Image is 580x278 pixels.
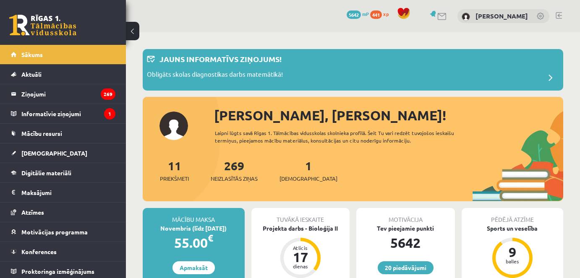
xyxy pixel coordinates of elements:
[159,53,282,65] p: Jauns informatīvs ziņojums!
[11,183,115,202] a: Maksājumi
[21,208,44,216] span: Atzīmes
[370,10,382,19] span: 441
[362,10,369,17] span: mP
[160,174,189,183] span: Priekšmeti
[370,10,393,17] a: 441 xp
[462,208,564,224] div: Pēdējā atzīme
[500,245,525,259] div: 9
[21,169,71,177] span: Digitālie materiāli
[214,105,563,125] div: [PERSON_NAME], [PERSON_NAME]!
[21,248,57,255] span: Konferences
[104,108,115,120] i: 1
[356,224,455,233] div: Tev pieejamie punkti
[160,158,189,183] a: 11Priekšmeti
[172,261,215,274] a: Apmaksāt
[101,88,115,100] i: 269
[251,208,350,224] div: Tuvākā ieskaite
[500,259,525,264] div: balles
[462,13,470,21] img: Daniels Birziņš
[475,12,528,20] a: [PERSON_NAME]
[143,224,245,233] div: Novembris (līdz [DATE])
[356,208,455,224] div: Motivācija
[378,261,434,274] a: 20 piedāvājumi
[11,203,115,222] a: Atzīmes
[288,264,313,269] div: dienas
[288,245,313,250] div: Atlicis
[462,224,564,233] div: Sports un veselība
[21,51,43,58] span: Sākums
[211,174,258,183] span: Neizlasītās ziņas
[21,84,115,104] legend: Ziņojumi
[383,10,389,17] span: xp
[11,242,115,261] a: Konferences
[147,70,283,81] p: Obligāts skolas diagnostikas darbs matemātikā!
[21,183,115,202] legend: Maksājumi
[11,84,115,104] a: Ziņojumi269
[11,143,115,163] a: [DEMOGRAPHIC_DATA]
[208,232,213,244] span: €
[11,163,115,182] a: Digitālie materiāli
[11,104,115,123] a: Informatīvie ziņojumi1
[11,45,115,64] a: Sākums
[215,129,467,144] div: Laipni lūgts savā Rīgas 1. Tālmācības vidusskolas skolnieka profilā. Šeit Tu vari redzēt tuvojošo...
[9,15,76,36] a: Rīgas 1. Tālmācības vidusskola
[21,149,87,157] span: [DEMOGRAPHIC_DATA]
[347,10,361,19] span: 5642
[147,53,559,86] a: Jauns informatīvs ziņojums! Obligāts skolas diagnostikas darbs matemātikā!
[143,208,245,224] div: Mācību maksa
[21,70,42,78] span: Aktuāli
[11,124,115,143] a: Mācību resursi
[288,250,313,264] div: 17
[251,224,350,233] div: Projekta darbs - Bioloģija II
[280,174,337,183] span: [DEMOGRAPHIC_DATA]
[280,158,337,183] a: 1[DEMOGRAPHIC_DATA]
[21,228,88,236] span: Motivācijas programma
[11,222,115,242] a: Motivācijas programma
[21,130,62,137] span: Mācību resursi
[211,158,258,183] a: 269Neizlasītās ziņas
[356,233,455,253] div: 5642
[143,233,245,253] div: 55.00
[11,65,115,84] a: Aktuāli
[21,104,115,123] legend: Informatīvie ziņojumi
[21,268,94,275] span: Proktoringa izmēģinājums
[347,10,369,17] a: 5642 mP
